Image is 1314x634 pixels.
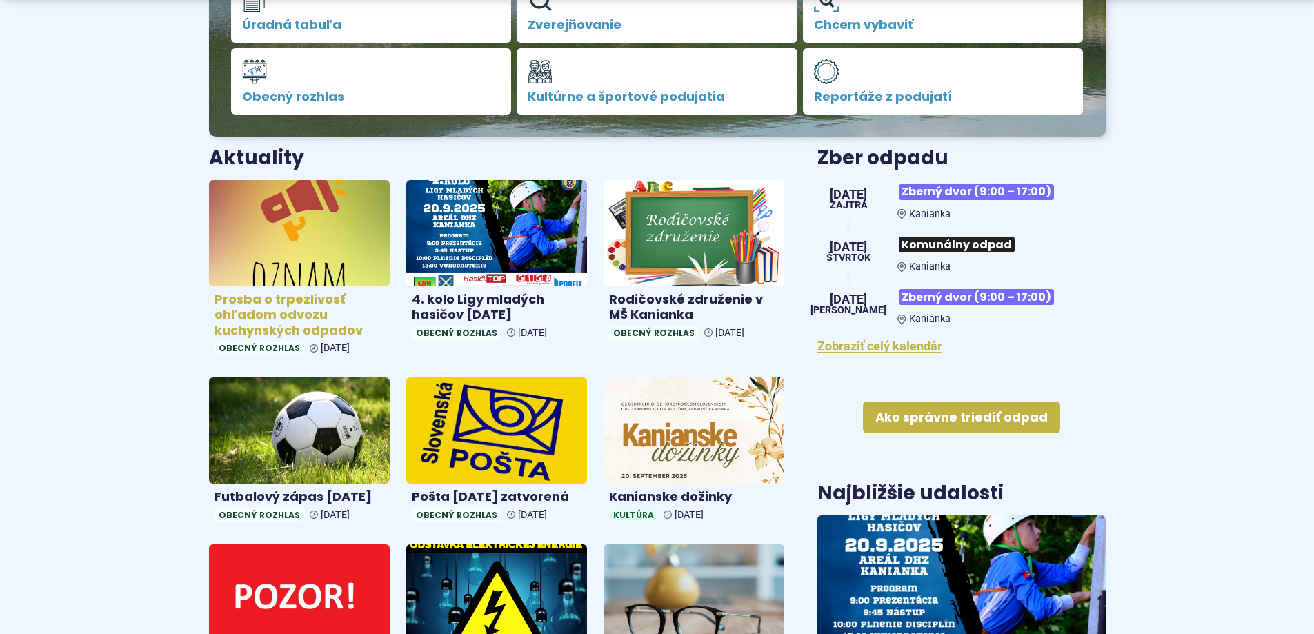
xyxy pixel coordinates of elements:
span: [DATE] [518,327,547,339]
a: Kanianske dožinky Kultúra [DATE] [604,377,784,527]
a: Kultúrne a športové podujatia [517,48,797,115]
span: Obecný rozhlas [242,90,501,103]
span: Chcem vybaviť [814,18,1073,32]
a: Ako správne triediť odpad [863,402,1060,433]
span: [DATE] [321,342,350,354]
a: Obecný rozhlas [231,48,512,115]
span: Komunálny odpad [899,237,1015,252]
span: Zverejňovanie [528,18,786,32]
span: Kanianka [909,208,950,220]
a: Zberný dvor (9:00 – 17:00) Kanianka [DATE] [PERSON_NAME] [817,284,1105,325]
h4: Kanianske dožinky [609,489,779,505]
span: Obecný rozhlas [412,508,501,522]
h3: Zber odpadu [817,148,1105,169]
span: [DATE] [830,188,868,201]
span: Kultúra [609,508,658,522]
span: Obecný rozhlas [609,326,699,340]
span: [DATE] [321,509,350,521]
span: Reportáže z podujatí [814,90,1073,103]
h3: Aktuality [209,148,304,169]
a: Zberný dvor (9:00 – 17:00) Kanianka [DATE] Zajtra [817,179,1105,220]
span: Kultúrne a športové podujatia [528,90,786,103]
span: [DATE] [675,509,704,521]
a: Komunálny odpad Kanianka [DATE] štvrtok [817,231,1105,273]
h4: Rodičovské združenie v MŠ Kanianka [609,292,779,323]
span: Kanianka [909,313,950,325]
h4: Pošta [DATE] zatvorená [412,489,581,505]
span: Obecný rozhlas [215,508,304,522]
span: štvrtok [826,253,870,263]
h3: Najbližšie udalosti [817,483,1004,504]
span: [PERSON_NAME] [810,306,886,315]
a: Prosba o trpezlivosť ohľadom odvozu kuchynských odpadov Obecný rozhlas [DATE] [209,180,390,361]
span: Obecný rozhlas [215,341,304,355]
span: Obecný rozhlas [412,326,501,340]
h4: 4. kolo Ligy mladých hasičov [DATE] [412,292,581,323]
h4: Prosba o trpezlivosť ohľadom odvozu kuchynských odpadov [215,292,384,339]
span: [DATE] [518,509,547,521]
span: [DATE] [810,293,886,306]
a: Reportáže z podujatí [803,48,1084,115]
span: [DATE] [826,241,870,253]
a: Zobraziť celý kalendár [817,339,942,353]
span: Zberný dvor (9:00 – 17:00) [899,184,1054,200]
h4: Futbalový zápas [DATE] [215,489,384,505]
a: Rodičovské združenie v MŠ Kanianka Obecný rozhlas [DATE] [604,180,784,346]
a: 4. kolo Ligy mladých hasičov [DATE] Obecný rozhlas [DATE] [406,180,587,346]
span: Kanianka [909,261,950,273]
span: Zberný dvor (9:00 – 17:00) [899,289,1054,305]
span: Úradná tabuľa [242,18,501,32]
span: [DATE] [715,327,744,339]
a: Futbalový zápas [DATE] Obecný rozhlas [DATE] [209,377,390,527]
a: Pošta [DATE] zatvorená Obecný rozhlas [DATE] [406,377,587,527]
span: Zajtra [830,201,868,210]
